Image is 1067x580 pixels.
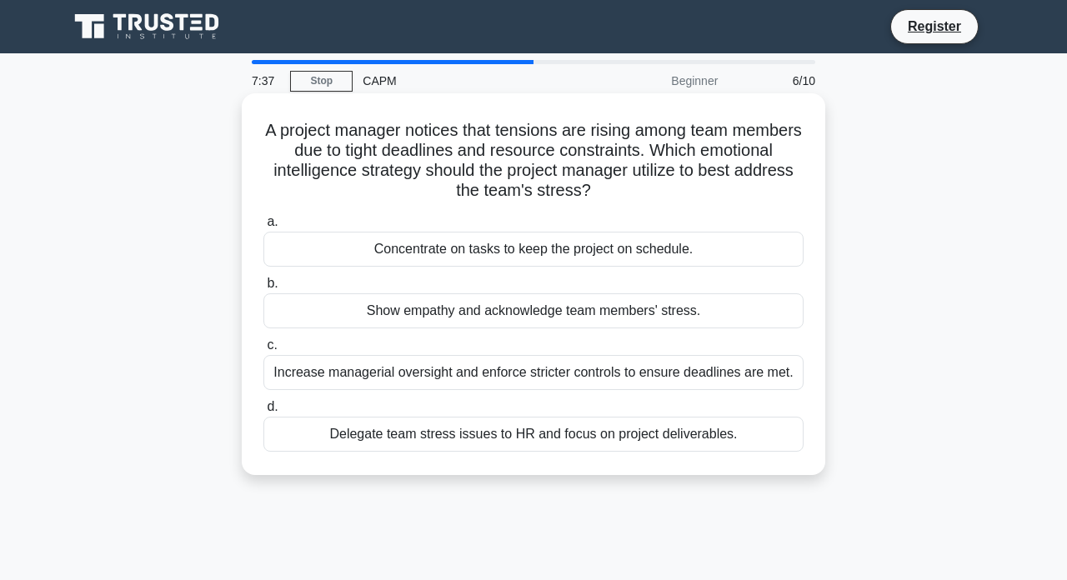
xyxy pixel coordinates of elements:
a: Stop [290,71,353,92]
div: Concentrate on tasks to keep the project on schedule. [263,232,804,267]
div: 7:37 [242,64,290,97]
h5: A project manager notices that tensions are rising among team members due to tight deadlines and ... [262,120,805,202]
span: b. [267,276,278,290]
span: a. [267,214,278,228]
div: Beginner [582,64,728,97]
div: 6/10 [728,64,825,97]
div: Show empathy and acknowledge team members' stress. [263,293,804,328]
a: Register [898,16,971,37]
span: c. [267,337,277,352]
div: Delegate team stress issues to HR and focus on project deliverables. [263,417,804,452]
div: CAPM [353,64,582,97]
div: Increase managerial oversight and enforce stricter controls to ensure deadlines are met. [263,355,804,390]
span: d. [267,399,278,413]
